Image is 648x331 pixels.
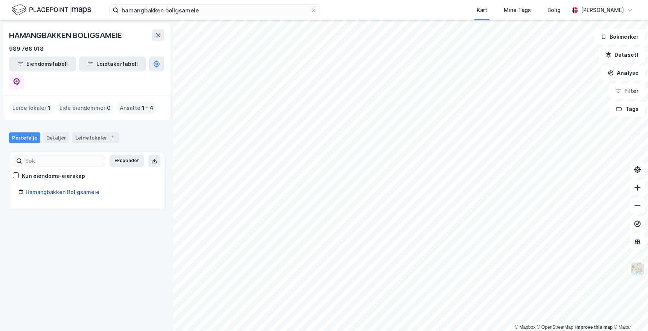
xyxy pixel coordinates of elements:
a: Improve this map [575,325,613,330]
div: Kart [477,6,487,15]
button: Leietakertabell [79,56,146,71]
iframe: Chat Widget [610,295,648,331]
input: Søk på adresse, matrikkel, gårdeiere, leietakere eller personer [119,5,311,16]
img: Z [630,262,645,276]
button: Ekspander [110,155,144,167]
div: Detaljer [43,132,69,143]
button: Bokmerker [594,29,645,44]
span: 0 [107,103,111,112]
div: Kun eiendoms-eierskap [22,172,85,181]
button: Datasett [599,47,645,62]
input: Søk [22,155,105,167]
img: logo.f888ab2527a4732fd821a326f86c7f29.svg [12,3,91,17]
div: [PERSON_NAME] [581,6,624,15]
button: Filter [609,84,645,99]
div: HAMANGBAKKEN BOLIGSAMEIE [9,29,124,41]
span: 1 - 4 [142,103,153,112]
div: 989 768 018 [9,44,44,53]
a: Hamangbakken Boligsameie [26,189,99,195]
div: Leide lokaler [72,132,119,143]
div: Eide eiendommer : [56,102,114,114]
a: Mapbox [515,325,535,330]
button: Analyse [601,65,645,80]
button: Tags [610,102,645,117]
a: OpenStreetMap [537,325,573,330]
div: Mine Tags [504,6,531,15]
div: Leide lokaler : [9,102,53,114]
div: 1 [109,134,116,141]
span: 1 [48,103,50,112]
div: Ansatte : [117,102,156,114]
div: Bolig [547,6,561,15]
button: Eiendomstabell [9,56,76,71]
div: Kontrollprogram for chat [610,295,648,331]
div: Portefølje [9,132,40,143]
